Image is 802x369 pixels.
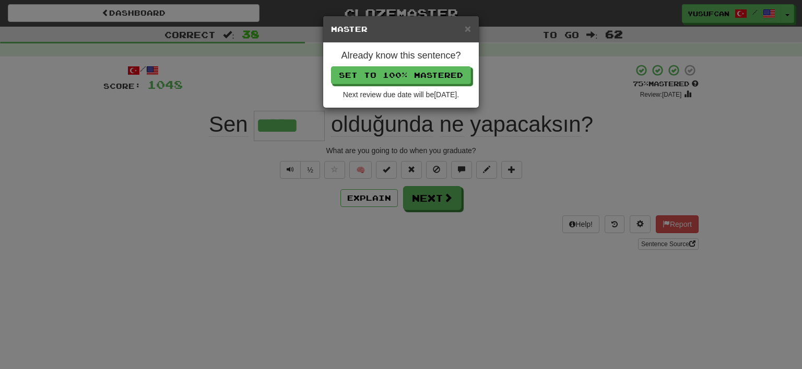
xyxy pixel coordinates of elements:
div: Next review due date will be [DATE] . [331,89,471,100]
h5: Master [331,24,471,34]
h4: Already know this sentence? [331,51,471,61]
button: Set to 100% Mastered [331,66,471,84]
span: × [465,22,471,34]
button: Close [465,23,471,34]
